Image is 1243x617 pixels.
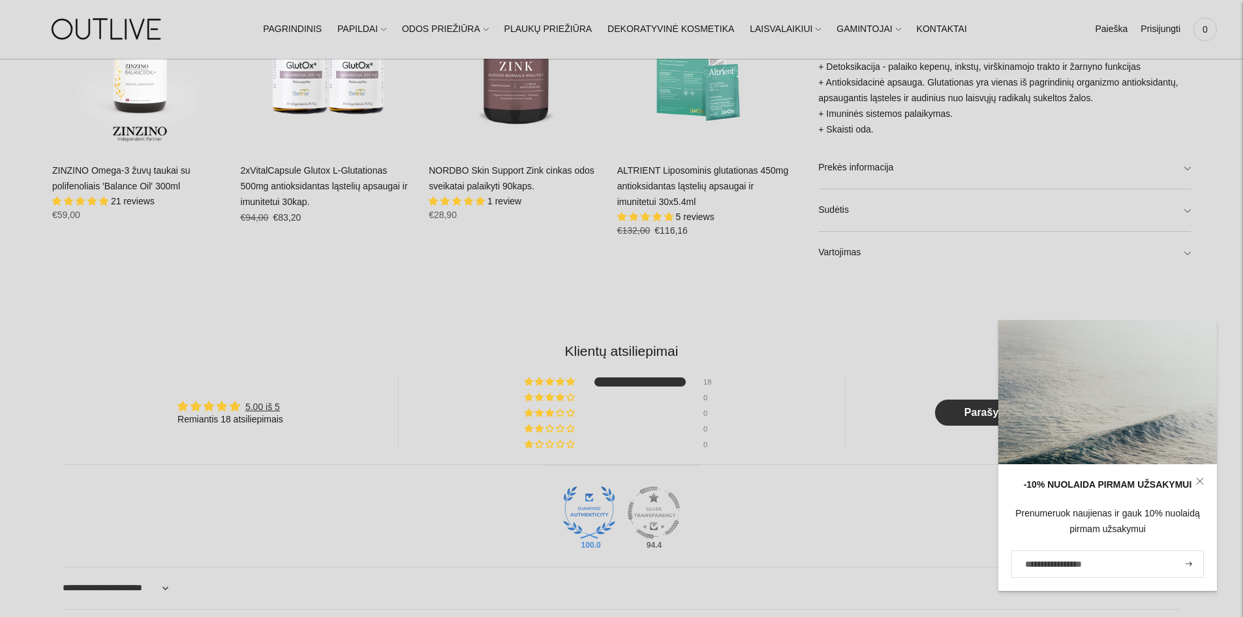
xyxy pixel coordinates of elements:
[177,413,283,426] div: Remiantis 18 atsiliepimais
[643,540,664,550] div: 94.4
[52,165,191,191] a: ZINZINO Omega-3 žuvų taukai su polifenoliais 'Balance Oil' 300ml
[579,540,600,550] div: 100.0
[628,486,680,543] div: Silver Transparent Shop. Published at least 90% of verified reviews received in total
[63,573,172,604] select: Sort dropdown
[52,210,80,220] span: €59,00
[177,399,283,414] div: Average rating is 5.00 stars
[628,486,680,539] a: Judge.me Silver Transparent Shop medal 94.4
[241,165,408,207] a: 2xVitalCapsule Glutox L-Glutationas 500mg antioksidantas ląstelių apsaugai ir imunitetui 30kap.
[935,400,1092,426] a: Parašyti atsiliepimą
[337,15,386,44] a: PAPILDAI
[1196,20,1214,39] span: 0
[1095,15,1128,44] a: Paieška
[836,15,900,44] a: GAMINTOJAI
[1011,506,1204,537] div: Prenumeruok naujienas ir gauk 10% nuolaidą pirmam užsakymui
[917,15,967,44] a: KONTAKTAI
[429,210,457,220] span: €28,90
[504,15,592,44] a: PLAUKŲ PRIEŽIŪRA
[52,196,111,206] span: 4.76 stars
[1193,15,1217,44] a: 0
[63,341,1180,360] h2: Klientų atsiliepimai
[818,189,1191,231] a: Sudėtis
[487,196,521,206] span: 1 review
[617,212,676,222] span: 5.00 stars
[617,225,651,236] s: €132,00
[402,15,489,44] a: ODOS PRIEŽIŪRA
[654,225,688,236] span: €116,16
[525,377,577,387] div: 100% (18) reviews with 5 star rating
[429,165,594,191] a: NORDBO Skin Support Zink cinkas odos sveikatai palaikyti 90kaps.
[703,377,719,387] div: 18
[563,486,615,539] a: Judge.me Diamond Authentic Shop medal 100.0
[429,196,487,206] span: 5.00 stars
[676,212,714,222] span: 5 reviews
[111,196,155,206] span: 21 reviews
[563,486,615,543] div: Diamond Authentic Shop. 100% of published reviews are verified reviews
[617,165,789,207] a: ALTRIENT Liposominis glutationas 450mg antioksidantas ląstelių apsaugai ir imunitetui 30x5.4ml
[750,15,821,44] a: LAISVALAIKIUI
[245,402,280,412] a: 5.00 iš 5
[263,15,322,44] a: PAGRINDINIS
[26,7,189,52] img: OUTLIVE
[241,212,269,223] s: €94,00
[1141,15,1180,44] a: Prisijungti
[1011,477,1204,493] div: -10% NUOLAIDA PIRMAM UŽSAKYMUI
[818,232,1191,274] a: Vartojimas
[818,147,1191,189] a: Prekės informacija
[273,212,301,223] span: €83,20
[563,486,615,539] img: Judge.me Diamond Authentic Shop medal
[607,15,734,44] a: DEKORATYVINĖ KOSMETIKA
[628,486,680,539] img: Judge.me Silver Transparent Shop medal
